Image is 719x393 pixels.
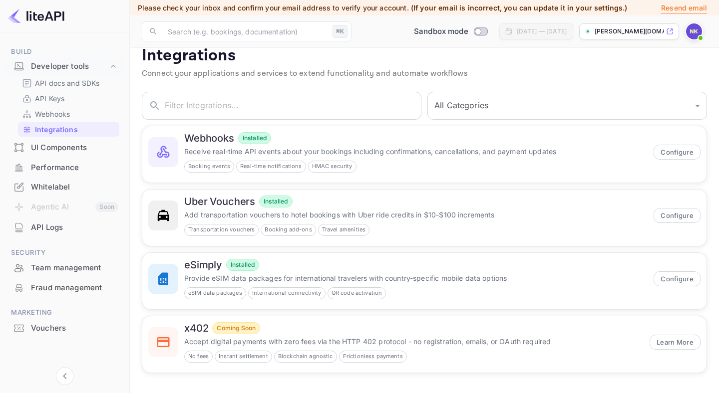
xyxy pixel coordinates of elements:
[6,307,123,318] span: Marketing
[8,8,64,24] img: LiteAPI logo
[56,367,74,385] button: Collapse navigation
[275,352,337,361] span: Blockchain agnostic
[22,124,115,135] a: Integrations
[184,209,648,220] p: Add transportation vouchers to hotel bookings with Uber ride credits in $10-$100 increments
[35,93,64,104] p: API Keys
[22,78,115,88] a: API docs and SDKs
[18,122,119,137] div: Integrations
[31,323,118,334] div: Vouchers
[654,145,701,160] button: Configure
[410,26,491,37] div: Switch to Production mode
[654,271,701,286] button: Configure
[31,262,118,274] div: Team management
[184,336,644,347] p: Accept digital payments with zero fees via the HTTP 402 protocol - no registration, emails, or OA...
[184,322,208,334] h6: x402
[6,178,123,197] div: Whitelabel
[31,162,118,174] div: Performance
[142,68,707,80] p: Connect your applications and services to extend functionality and automate workflows
[31,61,108,72] div: Developer tools
[35,109,70,119] p: Webhooks
[411,3,628,12] span: (If your email is incorrect, you can update it in your settings.)
[162,21,329,41] input: Search (e.g. bookings, documentation)
[414,26,468,37] span: Sandbox mode
[6,319,123,337] a: Vouchers
[18,107,119,121] div: Webhooks
[31,182,118,193] div: Whitelabel
[142,46,707,66] p: Integrations
[18,91,119,106] div: API Keys
[22,109,115,119] a: Webhooks
[6,258,123,278] div: Team management
[6,46,123,57] span: Build
[184,196,255,207] h6: Uber Vouchers
[6,58,123,75] div: Developer tools
[6,178,123,196] a: Whitelabel
[213,324,260,333] span: Coming Soon
[6,319,123,338] div: Vouchers
[595,27,664,36] p: [PERSON_NAME][DOMAIN_NAME]...
[6,158,123,177] a: Performance
[18,76,119,90] div: API docs and SDKs
[517,27,567,36] div: [DATE] — [DATE]
[31,222,118,233] div: API Logs
[185,225,258,234] span: Transportation vouchers
[6,158,123,178] div: Performance
[333,25,348,38] div: ⌘K
[227,260,259,269] span: Installed
[185,162,234,171] span: Booking events
[260,197,292,206] span: Installed
[328,289,386,297] span: QR code activation
[309,162,356,171] span: HMAC security
[35,124,78,135] p: Integrations
[31,142,118,154] div: UI Components
[22,93,115,104] a: API Keys
[650,335,701,350] button: Learn More
[184,273,648,283] p: Provide eSIM data packages for international travelers with country-specific mobile data options
[165,92,421,120] input: Filter Integrations...
[31,282,118,294] div: Fraud management
[249,289,325,297] span: International connectivity
[6,258,123,277] a: Team management
[237,162,305,171] span: Real-time notifications
[239,134,271,143] span: Installed
[35,78,100,88] p: API docs and SDKs
[686,23,702,39] img: NIHAL KARKADA
[184,132,234,144] h6: Webhooks
[6,247,123,258] span: Security
[185,289,246,297] span: eSIM data packages
[661,2,707,13] p: Resend email
[185,352,212,361] span: No fees
[6,138,123,158] div: UI Components
[6,278,123,297] a: Fraud management
[184,146,648,157] p: Receive real-time API events about your bookings including confirmations, cancellations, and paym...
[6,278,123,298] div: Fraud management
[261,225,315,234] span: Booking add-ons
[6,218,123,237] div: API Logs
[319,225,369,234] span: Travel amenities
[6,218,123,236] a: API Logs
[654,208,701,223] button: Configure
[6,138,123,157] a: UI Components
[340,352,406,361] span: Frictionless payments
[215,352,272,361] span: Instant settlement
[184,259,222,271] h6: eSimply
[138,3,409,12] span: Please check your inbox and confirm your email address to verify your account.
